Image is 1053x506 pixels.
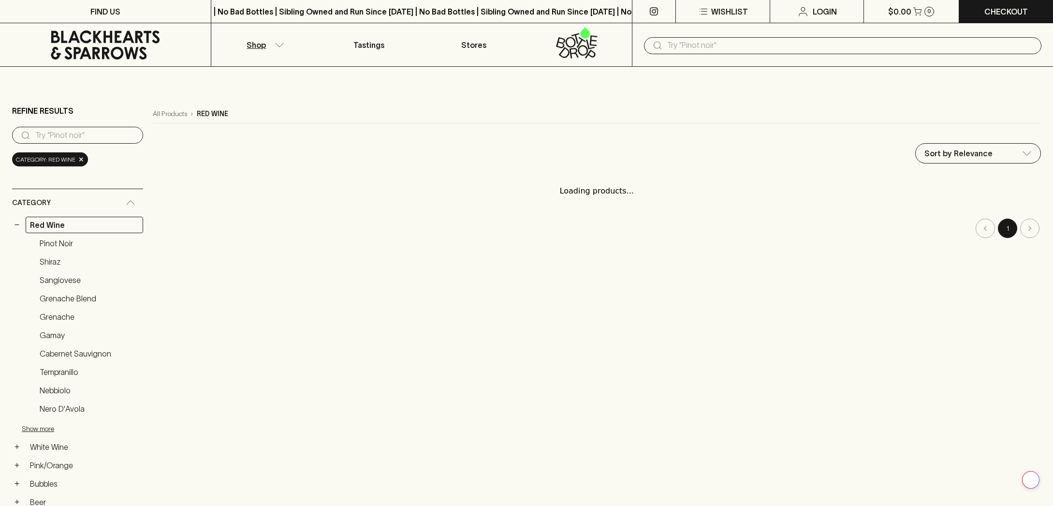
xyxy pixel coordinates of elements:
button: + [12,442,22,452]
a: Sangiovese [35,272,143,288]
div: Loading products... [153,176,1041,207]
p: › [191,109,193,119]
p: red wine [197,109,228,119]
a: Bubbles [26,476,143,492]
p: 0 [927,9,931,14]
span: Category: red wine [16,155,75,164]
p: Login [813,6,837,17]
a: Grenache Blend [35,290,143,307]
a: Pinot Noir [35,235,143,252]
p: Shop [247,39,266,51]
p: $0.00 [888,6,911,17]
input: Try “Pinot noir” [35,128,135,143]
button: + [12,461,22,470]
button: page 1 [998,219,1017,238]
div: Sort by Relevance [916,144,1040,163]
a: Nebbiolo [35,382,143,399]
span: × [78,154,84,164]
a: Tempranillo [35,364,143,380]
button: − [12,220,22,230]
a: Grenache [35,309,143,325]
a: All Products [153,109,187,119]
button: Shop [211,23,317,66]
p: Tastings [353,39,384,51]
p: Checkout [984,6,1028,17]
p: Stores [461,39,486,51]
a: Nero d'Avola [35,401,143,417]
div: Category [12,189,143,217]
a: Cabernet Sauvignon [35,345,143,362]
nav: pagination navigation [153,219,1041,238]
a: Pink/Orange [26,457,143,474]
span: Category [12,197,51,209]
p: Sort by Relevance [924,148,993,159]
p: Refine Results [12,105,73,117]
button: Show more [22,419,148,439]
button: + [12,479,22,489]
p: FIND US [90,6,120,17]
a: Tastings [316,23,422,66]
a: White Wine [26,439,143,455]
p: Wishlist [711,6,748,17]
a: Gamay [35,327,143,343]
input: Try "Pinot noir" [667,38,1034,53]
a: Shiraz [35,253,143,270]
a: Stores [422,23,527,66]
a: Red Wine [26,217,143,233]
